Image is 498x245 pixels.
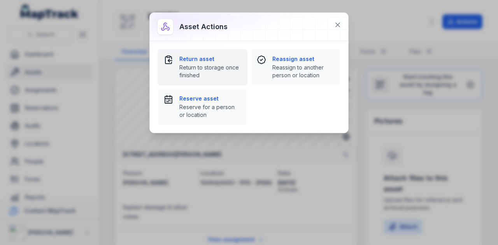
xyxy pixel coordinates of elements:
h3: Asset actions [179,21,228,32]
button: Reserve assetReserve for a person or location [158,89,247,125]
span: Return to storage once finished [179,64,241,79]
button: Reassign assetReassign to another person or location [251,49,340,85]
strong: Reserve asset [179,95,241,103]
span: Reassign to another person or location [272,64,334,79]
strong: Return asset [179,55,241,63]
button: Return assetReturn to storage once finished [158,49,247,85]
strong: Reassign asset [272,55,334,63]
span: Reserve for a person or location [179,103,241,119]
